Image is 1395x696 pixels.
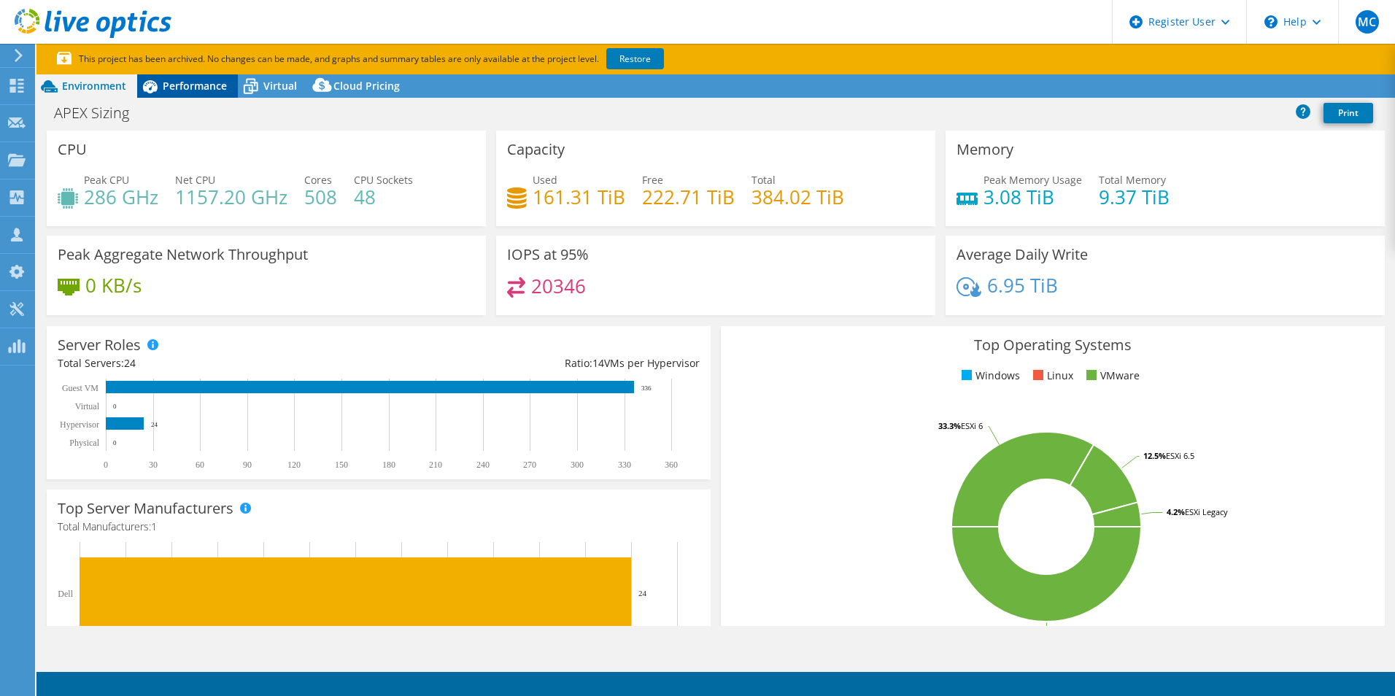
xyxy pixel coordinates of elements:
h4: 9.37 TiB [1099,189,1170,205]
h4: 0 KB/s [85,277,142,293]
h4: 3.08 TiB [984,189,1082,205]
tspan: ESXi 6.5 [1166,450,1194,461]
tspan: ESXi Legacy [1185,506,1228,517]
h3: Top Server Manufacturers [58,500,233,517]
li: VMware [1083,368,1140,384]
span: 1 [151,519,157,533]
h3: Average Daily Write [957,247,1088,263]
text: 210 [429,460,442,470]
tspan: 4.2% [1167,506,1185,517]
text: 360 [665,460,678,470]
h4: Total Manufacturers: [58,519,700,535]
text: 330 [618,460,631,470]
h3: Top Operating Systems [732,337,1374,353]
li: Windows [958,368,1020,384]
text: 0 [104,460,108,470]
span: Free [642,173,663,187]
span: Total Memory [1099,173,1166,187]
span: Peak Memory Usage [984,173,1082,187]
span: 24 [124,356,136,370]
p: This project has been archived. No changes can be made, and graphs and summary tables are only av... [57,51,772,67]
h4: 384.02 TiB [751,189,844,205]
h3: Server Roles [58,337,141,353]
span: 14 [592,356,604,370]
text: 30 [149,460,158,470]
h4: 6.95 TiB [987,277,1058,293]
h3: Capacity [507,142,565,158]
text: 120 [287,460,301,470]
text: 0 [113,403,117,410]
h4: 508 [304,189,337,205]
text: Virtual [75,401,100,411]
span: Virtual [263,79,297,93]
h3: IOPS at 95% [507,247,589,263]
text: 240 [476,460,490,470]
h4: 48 [354,189,413,205]
tspan: 12.5% [1143,450,1166,461]
h3: Peak Aggregate Network Throughput [58,247,308,263]
text: 90 [243,460,252,470]
tspan: 33.3% [938,420,961,431]
text: 150 [335,460,348,470]
li: Linux [1029,368,1073,384]
text: Guest VM [62,383,98,393]
div: Total Servers: [58,355,379,371]
text: 180 [382,460,395,470]
span: Used [533,173,557,187]
h3: Memory [957,142,1013,158]
text: 0 [113,439,117,446]
span: Cores [304,173,332,187]
a: Print [1323,103,1373,123]
div: Ratio: VMs per Hypervisor [379,355,700,371]
h1: APEX Sizing [47,105,152,121]
span: Total [751,173,776,187]
a: Restore [606,48,664,69]
span: CPU Sockets [354,173,413,187]
text: Hypervisor [60,419,99,430]
span: MC [1356,10,1379,34]
h4: 1157.20 GHz [175,189,287,205]
text: Physical [69,438,99,448]
span: Environment [62,79,126,93]
span: Peak CPU [84,173,129,187]
h4: 222.71 TiB [642,189,735,205]
text: 60 [196,460,204,470]
tspan: ESXi 6 [961,420,983,431]
span: Net CPU [175,173,215,187]
text: 336 [641,384,652,392]
span: Cloud Pricing [333,79,400,93]
h4: 20346 [531,278,586,294]
h4: 161.31 TiB [533,189,625,205]
h4: 286 GHz [84,189,158,205]
text: 24 [151,421,158,428]
text: 24 [638,589,647,598]
text: 270 [523,460,536,470]
text: Dell [58,589,73,599]
h3: CPU [58,142,87,158]
text: 300 [571,460,584,470]
span: Performance [163,79,227,93]
svg: \n [1264,15,1278,28]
